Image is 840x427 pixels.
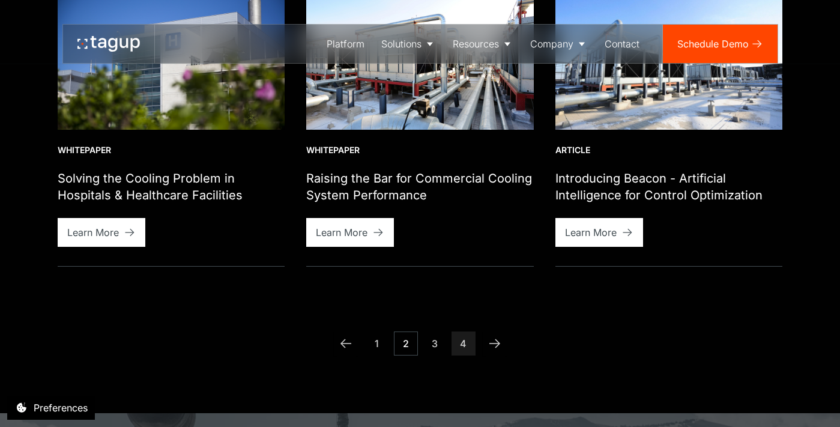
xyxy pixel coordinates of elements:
h1: Solving the Cooling Problem in Hospitals & Healthcare Facilities [58,170,285,204]
div: Whitepaper [58,144,285,156]
h1: Raising the Bar for Commercial Cooling System Performance [306,170,534,204]
a: Schedule Demo [663,25,778,63]
a: Company [522,25,596,63]
a: Learn More [306,218,394,247]
div: List [334,332,507,356]
div: Contact [605,37,639,51]
a: Platform [318,25,373,63]
a: Resources [444,25,522,63]
a: Learn More [555,218,643,247]
a: Solutions [373,25,444,63]
a: Next Page [483,332,507,356]
div: Learn More [316,225,367,240]
a: Previous Page [334,332,358,356]
div: Learn More [67,225,119,240]
div: Article [555,144,783,156]
div: Learn More [565,225,617,240]
a: 4 [452,332,476,356]
div: Company [530,37,573,51]
a: 3 [423,332,447,356]
a: 1 [365,332,389,356]
a: 2 [394,332,418,356]
a: Learn More [58,218,145,247]
div: Platform [327,37,364,51]
div: Resources [453,37,499,51]
h1: Introducing Beacon - Artificial Intelligence for Control Optimization [555,170,783,204]
div: Solutions [381,37,422,51]
div: Preferences [34,401,88,415]
div: Schedule Demo [677,37,749,51]
div: Whitepaper [306,144,534,156]
a: Contact [596,25,648,63]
